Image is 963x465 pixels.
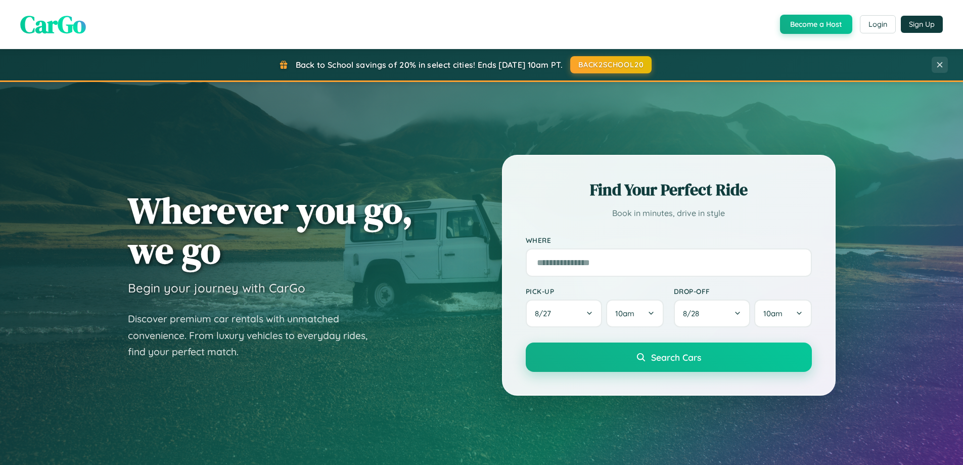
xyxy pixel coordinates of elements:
p: Discover premium car rentals with unmatched convenience. From luxury vehicles to everyday rides, ... [128,311,381,360]
button: Sign Up [901,16,943,33]
span: 8 / 28 [683,309,704,318]
button: 8/28 [674,300,751,327]
label: Where [526,236,812,244]
button: Become a Host [780,15,852,34]
h3: Begin your journey with CarGo [128,280,305,295]
button: Search Cars [526,343,812,372]
h1: Wherever you go, we go [128,190,413,270]
span: 8 / 27 [535,309,556,318]
button: Login [860,15,896,33]
button: 10am [606,300,663,327]
button: 10am [754,300,811,327]
span: CarGo [20,8,86,41]
label: Drop-off [674,287,812,295]
span: Search Cars [651,352,701,363]
label: Pick-up [526,287,664,295]
button: BACK2SCHOOL20 [570,56,652,73]
p: Book in minutes, drive in style [526,206,812,221]
span: Back to School savings of 20% in select cities! Ends [DATE] 10am PT. [296,60,563,70]
span: 10am [763,309,783,318]
span: 10am [615,309,634,318]
button: 8/27 [526,300,603,327]
h2: Find Your Perfect Ride [526,179,812,201]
